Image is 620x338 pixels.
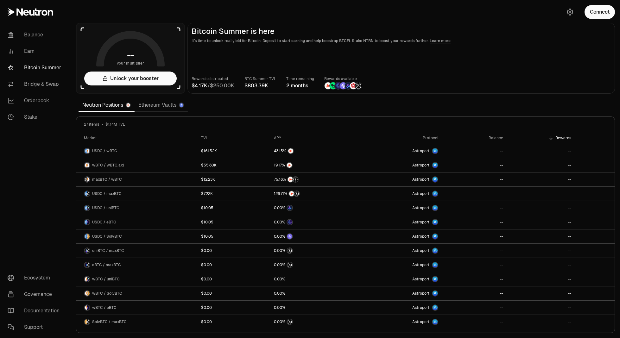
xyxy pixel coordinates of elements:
[357,315,442,329] a: Astroport
[197,286,270,300] a: $0.00
[274,205,353,211] button: Bedrock Diamonds
[87,220,90,225] img: eBTC Logo
[244,76,276,82] p: BTC Summer TVL
[274,233,353,240] button: Solv Points
[270,229,357,243] a: Solv Points
[87,319,90,324] img: maxBTC Logo
[117,60,144,66] span: your multiplier
[197,229,270,243] a: $10.05
[201,205,213,210] div: $10.05
[76,272,197,286] a: wBTC LogouniBTC LogowBTC / uniBTC
[87,205,90,210] img: uniBTC Logo
[3,286,68,303] a: Governance
[84,135,193,141] div: Market
[340,82,347,89] img: Solv Points
[201,305,212,310] div: $0.00
[3,303,68,319] a: Documentation
[3,27,68,43] a: Balance
[442,172,507,186] a: --
[357,201,442,215] a: Astroport
[85,234,87,239] img: USDC Logo
[76,187,197,201] a: USDC LogomaxBTC LogoUSDC / maxBTC
[355,82,362,89] img: Structured Points
[430,38,451,43] a: Learn more
[201,262,212,267] div: $0.00
[324,76,362,82] p: Rewards available
[357,301,442,315] a: Astroport
[197,301,270,315] a: $0.00
[92,205,119,210] span: USDC / uniBTC
[85,277,87,282] img: wBTC Logo
[192,27,611,36] h2: Bitcoin Summer is here
[105,122,125,127] span: $1.14M TVL
[507,301,575,315] a: --
[84,72,177,85] button: Unlock your booster
[85,148,87,153] img: USDC Logo
[201,148,217,153] div: $161.52K
[412,148,429,153] span: Astroport
[287,163,292,168] img: NTRN
[197,244,270,258] a: $0.00
[92,148,117,153] span: USDC / wBTC
[357,215,442,229] a: Astroport
[270,215,357,229] a: EtherFi Points
[197,201,270,215] a: $10.05
[507,187,575,201] a: --
[85,305,87,310] img: wBTC Logo
[87,234,90,239] img: SolvBTC Logo
[92,248,124,253] span: uniBTC / maxBTC
[201,163,217,168] div: $55.80K
[85,262,87,267] img: eBTC Logo
[270,172,357,186] a: NTRNStructured Points
[79,99,135,111] a: Neutron Positions
[357,286,442,300] a: Astroport
[345,82,352,89] img: Bedrock Diamonds
[92,163,124,168] span: wBTC / wBTC.axl
[507,215,575,229] a: --
[274,191,353,197] button: NTRNStructured Points
[286,76,314,82] p: Time remaining
[76,172,197,186] a: maxBTC LogowBTC LogomaxBTC / wBTC
[201,319,212,324] div: $0.00
[3,76,68,92] a: Bridge & Swap
[412,262,429,267] span: Astroport
[357,272,442,286] a: Astroport
[76,301,197,315] a: wBTC LogoeBTC LogowBTC / eBTC
[201,291,212,296] div: $0.00
[92,220,116,225] span: USDC / eBTC
[274,176,353,183] button: NTRNStructured Points
[442,158,507,172] a: --
[270,158,357,172] a: NTRN
[192,38,611,44] p: It's time to unlock real yield for Bitcoin. Deposit to start earning and help boostrap BTCFi. Sta...
[127,50,134,60] h1: --
[507,144,575,158] a: --
[442,286,507,300] a: --
[350,82,357,89] img: Mars Fragments
[286,82,314,90] div: 2 months
[76,215,197,229] a: USDC LogoeBTC LogoUSDC / eBTC
[412,319,429,324] span: Astroport
[197,187,270,201] a: $7.22K
[335,82,342,89] img: EtherFi Points
[511,135,571,141] div: Rewards
[412,305,429,310] span: Astroport
[287,220,292,225] img: EtherFi Points
[270,144,357,158] a: NTRN
[287,248,292,253] img: Structured Points
[507,201,575,215] a: --
[507,229,575,243] a: --
[126,103,130,107] img: Neutron Logo
[76,201,197,215] a: USDC LogouniBTC LogoUSDC / uniBTC
[76,258,197,272] a: eBTC LogomaxBTC LogoeBTC / maxBTC
[442,144,507,158] a: --
[270,315,357,329] a: Structured Points
[412,248,429,253] span: Astroport
[87,277,90,282] img: uniBTC Logo
[274,262,353,268] button: Structured Points
[201,191,213,196] div: $7.22K
[412,277,429,282] span: Astroport
[270,187,357,201] a: NTRNStructured Points
[192,76,234,82] p: Rewards distributed
[85,248,87,253] img: uniBTC Logo
[289,191,294,196] img: NTRN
